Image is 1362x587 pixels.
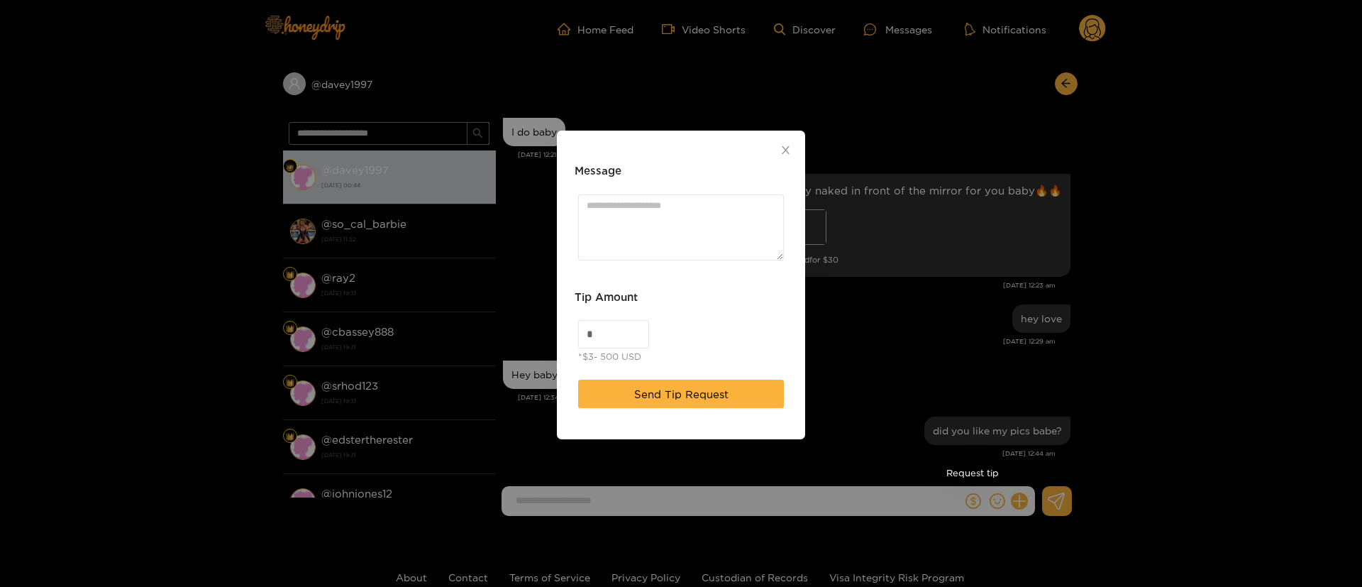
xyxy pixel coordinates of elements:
[578,349,641,363] div: *$3- 500 USD
[578,380,784,408] button: Send Tip Request
[765,131,805,170] button: Close
[575,288,638,305] h3: Tip Amount
[575,163,621,180] h3: Message
[780,145,791,155] span: close
[634,385,729,402] span: Send Tip Request
[941,461,1004,484] div: Request tip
